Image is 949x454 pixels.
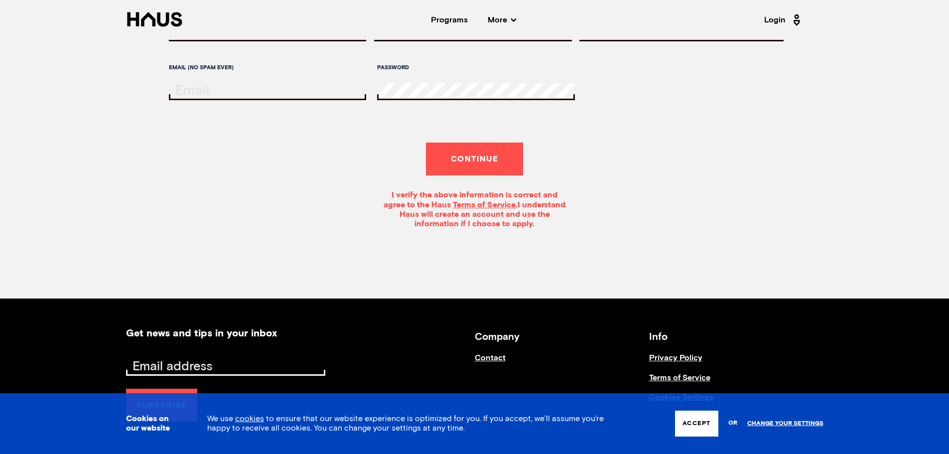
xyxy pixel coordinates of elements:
button: Accept [675,411,718,437]
input: email [171,83,367,98]
a: Privacy Policy [649,353,823,373]
a: Contact [475,353,649,373]
a: Terms of Service [649,373,823,393]
a: Change your settings [747,420,823,427]
h3: Info [649,328,823,346]
a: Terms of Service [453,201,516,209]
a: Programs [431,16,468,24]
span: I verify the above information is correct and agree to the Haus . I understand Haus will create a... [384,191,565,228]
span: We use to ensure that our website experience is optimized for you. If you accept, we’ll assume yo... [207,415,604,432]
span: More [488,16,516,24]
a: Cookies Settings [649,393,823,412]
h3: Company [475,328,649,346]
label: Email (no spam ever) [169,59,367,76]
h3: Cookies on our website [126,414,182,433]
button: Continue [426,143,523,175]
button: Subscribe [126,389,198,422]
label: Password [377,59,575,76]
span: or [728,415,737,432]
a: Login [764,12,803,28]
a: cookies [235,415,264,423]
input: password [380,83,575,98]
input: Email address [129,360,325,374]
h2: Get news and tips in your inbox [126,328,277,338]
